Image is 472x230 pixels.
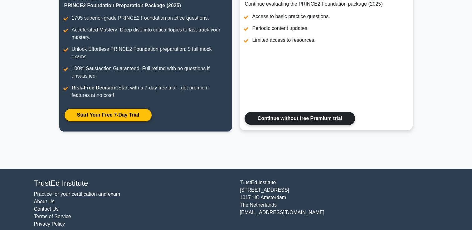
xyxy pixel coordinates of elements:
a: Start Your Free 7-Day Trial [64,108,152,122]
a: Terms of Service [34,214,71,219]
a: Continue without free Premium trial [245,112,355,125]
a: Privacy Policy [34,221,65,227]
a: Contact Us [34,206,59,212]
h4: TrustEd Institute [34,179,232,188]
div: TrustEd Institute [STREET_ADDRESS] 1017 HC Amsterdam The Netherlands [EMAIL_ADDRESS][DOMAIN_NAME] [236,179,442,228]
a: About Us [34,199,55,204]
a: Practice for your certification and exam [34,191,120,197]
